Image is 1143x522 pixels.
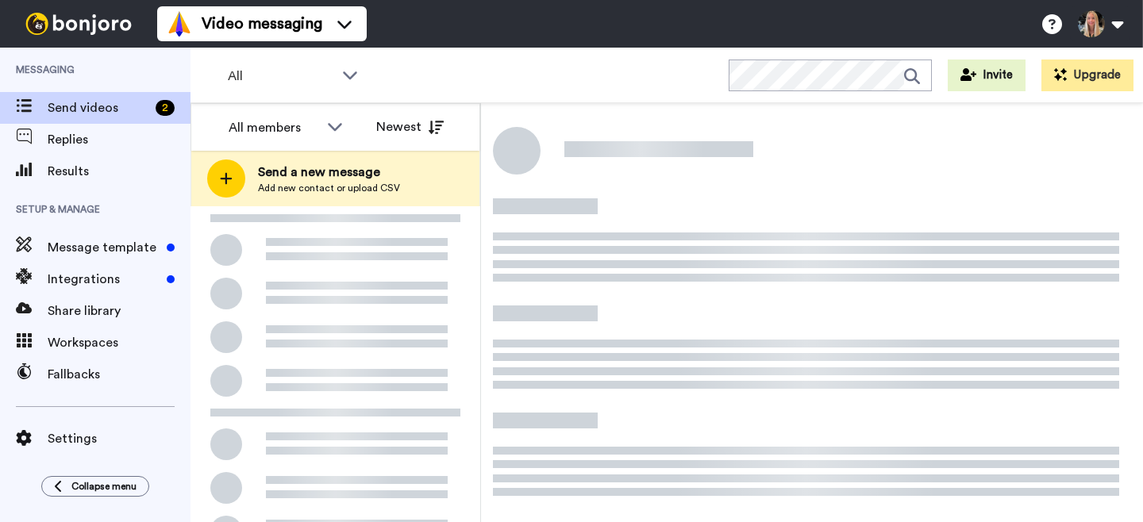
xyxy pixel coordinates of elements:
span: Send a new message [258,163,400,182]
img: vm-color.svg [167,11,192,36]
span: Settings [48,429,190,448]
div: 2 [156,100,175,116]
span: Send videos [48,98,149,117]
button: Newest [364,111,456,143]
div: All members [229,118,319,137]
button: Invite [948,59,1026,91]
span: Share library [48,301,190,320]
span: Replies [48,130,190,149]
span: Message template [48,238,160,257]
span: Collapse menu [71,480,137,493]
span: Add new contact or upload CSV [258,182,400,194]
span: Results [48,162,190,181]
img: bj-logo-header-white.svg [19,13,138,35]
button: Upgrade [1041,59,1133,91]
span: All [228,67,334,86]
span: Fallbacks [48,365,190,384]
button: Collapse menu [41,476,149,497]
span: Integrations [48,270,160,289]
span: Video messaging [202,13,322,35]
span: Workspaces [48,333,190,352]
